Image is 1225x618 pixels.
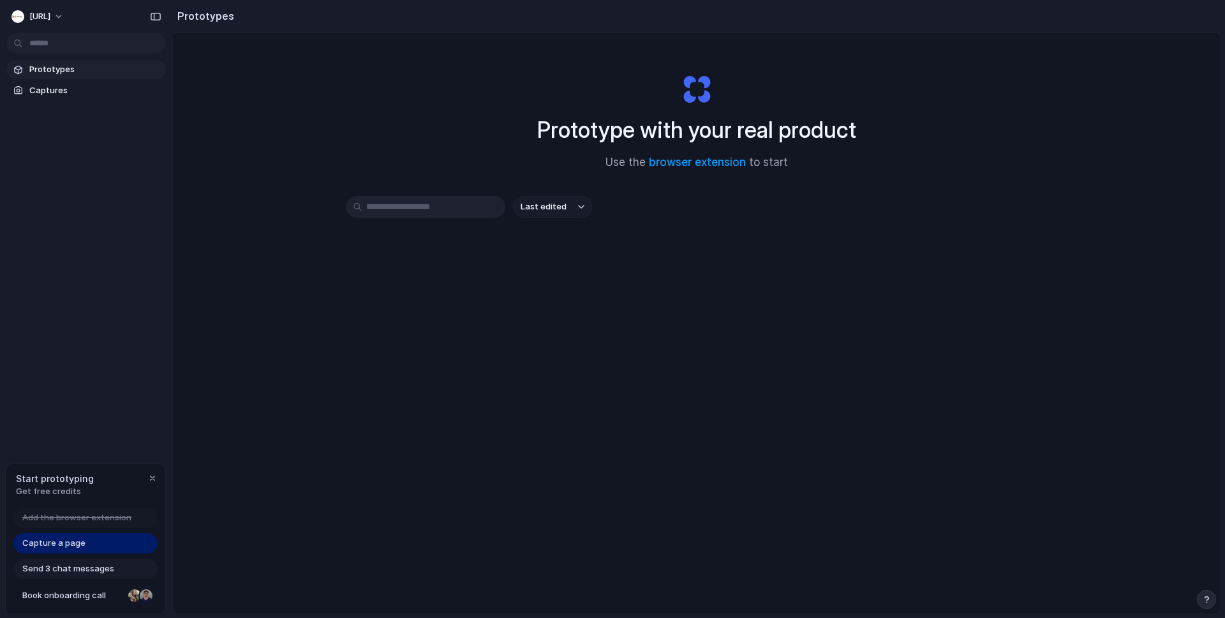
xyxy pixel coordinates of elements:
[13,585,158,606] a: Book onboarding call
[6,60,166,79] a: Prototypes
[29,63,161,76] span: Prototypes
[521,200,567,213] span: Last edited
[127,588,142,603] div: Nicole Kubica
[29,10,50,23] span: [URL]
[22,511,131,524] span: Add the browser extension
[6,81,166,100] a: Captures
[22,589,123,602] span: Book onboarding call
[6,6,70,27] button: [URL]
[16,472,94,485] span: Start prototyping
[22,537,85,550] span: Capture a page
[649,156,746,169] a: browser extension
[513,196,592,218] button: Last edited
[605,154,788,171] span: Use the to start
[172,8,234,24] h2: Prototypes
[16,485,94,498] span: Get free credits
[537,113,856,147] h1: Prototype with your real product
[138,588,154,603] div: Christian Iacullo
[22,562,114,575] span: Send 3 chat messages
[29,84,161,97] span: Captures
